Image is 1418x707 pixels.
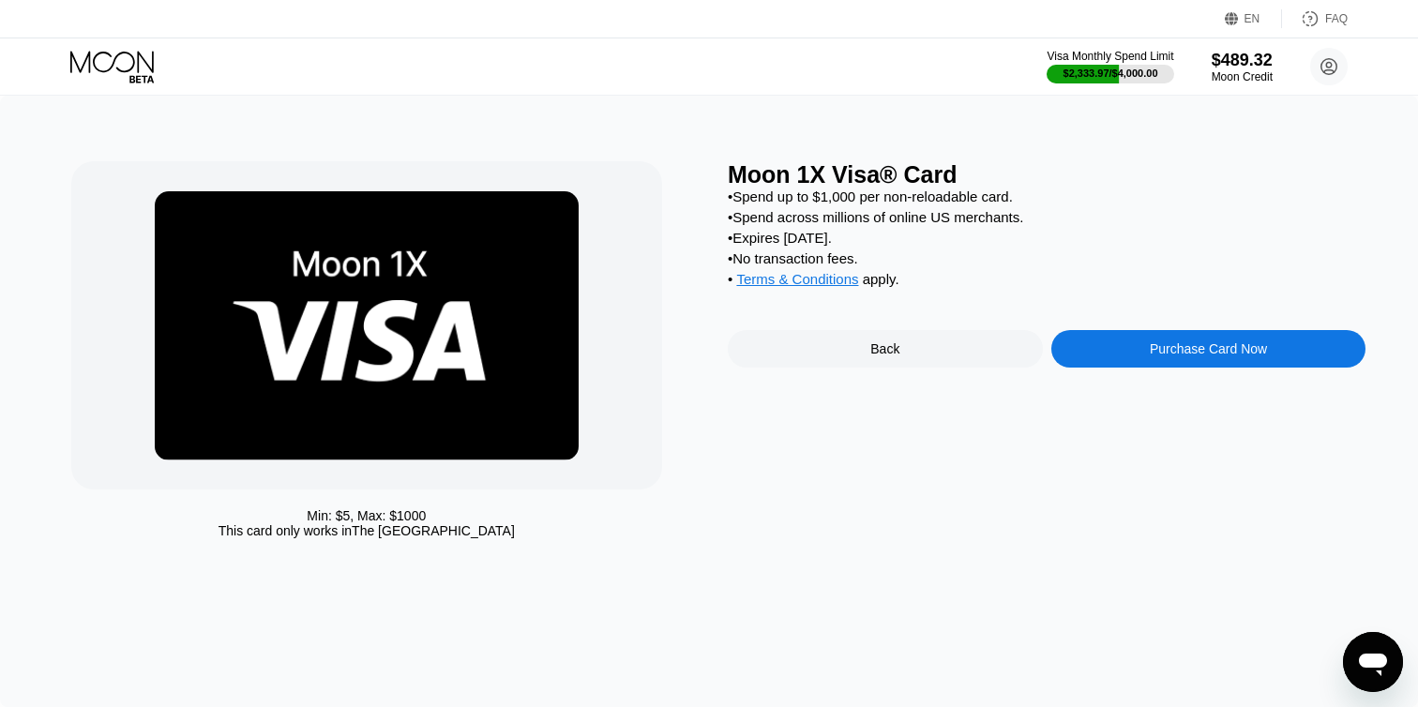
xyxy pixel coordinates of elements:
div: • Spend up to $1,000 per non-reloadable card. [728,188,1365,204]
div: Moon 1X Visa® Card [728,161,1365,188]
div: This card only works in The [GEOGRAPHIC_DATA] [219,523,515,538]
div: Back [870,341,899,356]
div: • Expires [DATE]. [728,230,1365,246]
div: • Spend across millions of online US merchants. [728,209,1365,225]
div: Purchase Card Now [1051,330,1366,368]
div: $2,333.97 / $4,000.00 [1063,68,1158,79]
div: Back [728,330,1043,368]
div: • apply . [728,271,1365,292]
div: EN [1225,9,1282,28]
div: FAQ [1282,9,1348,28]
div: $489.32 [1212,51,1273,70]
div: EN [1245,12,1260,25]
div: FAQ [1325,12,1348,25]
span: Terms & Conditions [736,271,858,287]
div: Terms & Conditions [736,271,858,292]
div: $489.32Moon Credit [1212,51,1273,83]
div: Visa Monthly Spend Limit$2,333.97/$4,000.00 [1047,50,1173,83]
div: • No transaction fees. [728,250,1365,266]
div: Purchase Card Now [1150,341,1267,356]
div: Min: $ 5 , Max: $ 1000 [307,508,426,523]
div: Moon Credit [1212,70,1273,83]
iframe: Кнопка, открывающая окно обмена сообщениями; идет разговор [1343,632,1403,692]
div: Visa Monthly Spend Limit [1047,50,1173,63]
